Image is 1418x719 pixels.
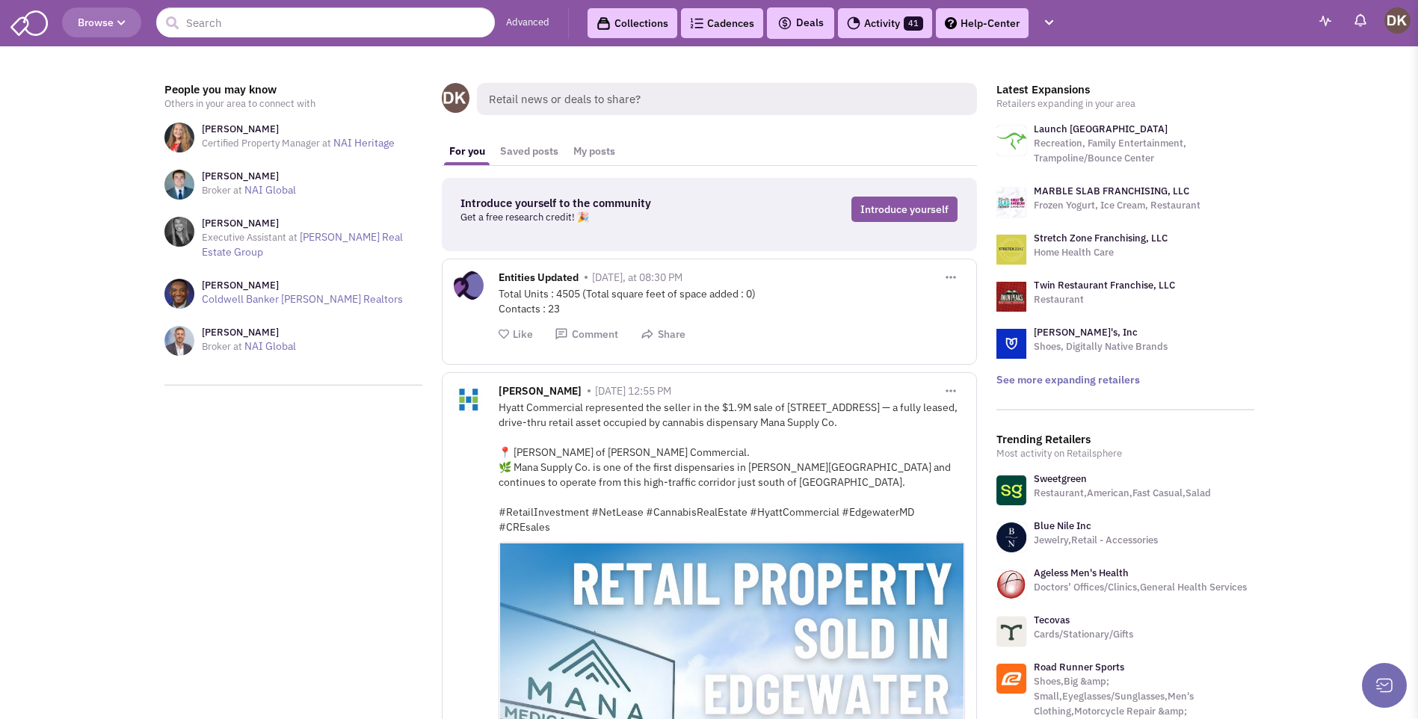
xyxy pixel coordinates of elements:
h3: [PERSON_NAME] [202,279,403,292]
img: Activity.png [847,16,860,30]
a: Advanced [506,16,549,30]
a: Road Runner Sports [1034,661,1124,673]
span: [DATE], at 08:30 PM [592,271,682,284]
span: Broker at [202,184,242,197]
p: Cards/Stationary/Gifts [1034,627,1133,642]
a: NAI Global [244,183,296,197]
a: Launch [GEOGRAPHIC_DATA] [1034,123,1168,135]
p: Frozen Yogurt, Ice Cream, Restaurant [1034,198,1200,213]
img: logo [996,329,1026,359]
p: Most activity on Retailsphere [996,446,1254,461]
a: See more expanding retailers [996,373,1140,386]
img: www.roadrunnersports.com [996,664,1026,694]
a: Sweetgreen [1034,472,1087,485]
img: www.sweetgreen.com [996,475,1026,505]
span: Executive Assistant at [202,231,298,244]
div: Total Units : 4505 (Total square feet of space added : 0) Contacts : 23 [499,286,965,316]
span: Retail news or deals to share? [477,83,977,115]
img: logo [996,235,1026,265]
a: Twin Restaurant Franchise, LLC [1034,279,1175,291]
button: Like [499,327,533,342]
p: Doctors’ Offices/Clinics,General Health Services [1034,580,1247,595]
h3: Introduce yourself to the community [460,197,743,210]
button: Share [641,327,685,342]
img: SmartAdmin [10,7,48,36]
img: icon-collection-lavender-black.svg [597,16,611,31]
span: Like [513,327,533,341]
span: Broker at [202,340,242,353]
span: 41 [904,16,923,31]
span: Certified Property Manager at [202,137,331,149]
p: Restaurant,American,Fast Casual,Salad [1034,486,1211,501]
a: Blue Nile Inc [1034,519,1091,532]
a: My posts [566,138,623,165]
p: Home Health Care [1034,245,1168,260]
span: Browse [78,16,126,29]
p: Shoes, Digitally Native Brands [1034,339,1168,354]
a: Stretch Zone Franchising, LLC [1034,232,1168,244]
h3: [PERSON_NAME] [202,326,296,339]
button: Browse [62,7,141,37]
button: Deals [773,13,828,33]
p: Get a free research credit! 🎉 [460,210,743,225]
p: Others in your area to connect with [164,96,422,111]
h3: Trending Retailers [996,433,1254,446]
img: www.bluenile.com [996,522,1026,552]
p: Jewelry,Retail - Accessories [1034,533,1158,548]
a: Cadences [681,8,763,38]
p: Restaurant [1034,292,1175,307]
h3: [PERSON_NAME] [202,217,422,230]
span: Entities Updated [499,271,579,288]
a: Help-Center [936,8,1029,38]
img: logo [996,126,1026,155]
img: logo [996,188,1026,217]
a: [PERSON_NAME] Real Estate Group [202,230,403,259]
h3: [PERSON_NAME] [202,123,395,136]
img: Cadences_logo.png [690,18,703,28]
a: NAI Global [244,339,296,353]
p: Recreation, Family Entertainment, Trampoline/Bounce Center [1034,136,1254,166]
img: logo [996,282,1026,312]
h3: [PERSON_NAME] [202,170,296,183]
span: Deals [777,16,824,29]
img: help.png [945,17,957,29]
span: [DATE] 12:55 PM [595,384,671,398]
a: Activity41 [838,8,932,38]
a: Introduce yourself [851,197,958,222]
div: Hyatt Commercial represented the seller in the $1.9M sale of [STREET_ADDRESS] — a fully leased, d... [499,400,965,534]
a: Tecovas [1034,614,1070,626]
a: [PERSON_NAME]'s, Inc [1034,326,1138,339]
input: Search [156,7,495,37]
button: Comment [555,327,618,342]
img: www.tecovas.com [996,617,1026,647]
img: Donnie Keller [1384,7,1411,34]
a: Collections [588,8,677,38]
h3: People you may know [164,83,422,96]
a: NAI Heritage [333,136,395,149]
span: [PERSON_NAME] [499,384,582,401]
a: Saved posts [493,138,566,165]
h3: Latest Expansions [996,83,1254,96]
img: icon-deals.svg [777,14,792,32]
a: For you [442,138,493,165]
a: Ageless Men's Health [1034,567,1129,579]
p: Retailers expanding in your area [996,96,1254,111]
a: Coldwell Banker [PERSON_NAME] Realtors [202,292,403,306]
a: MARBLE SLAB FRANCHISING, LLC [1034,185,1189,197]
